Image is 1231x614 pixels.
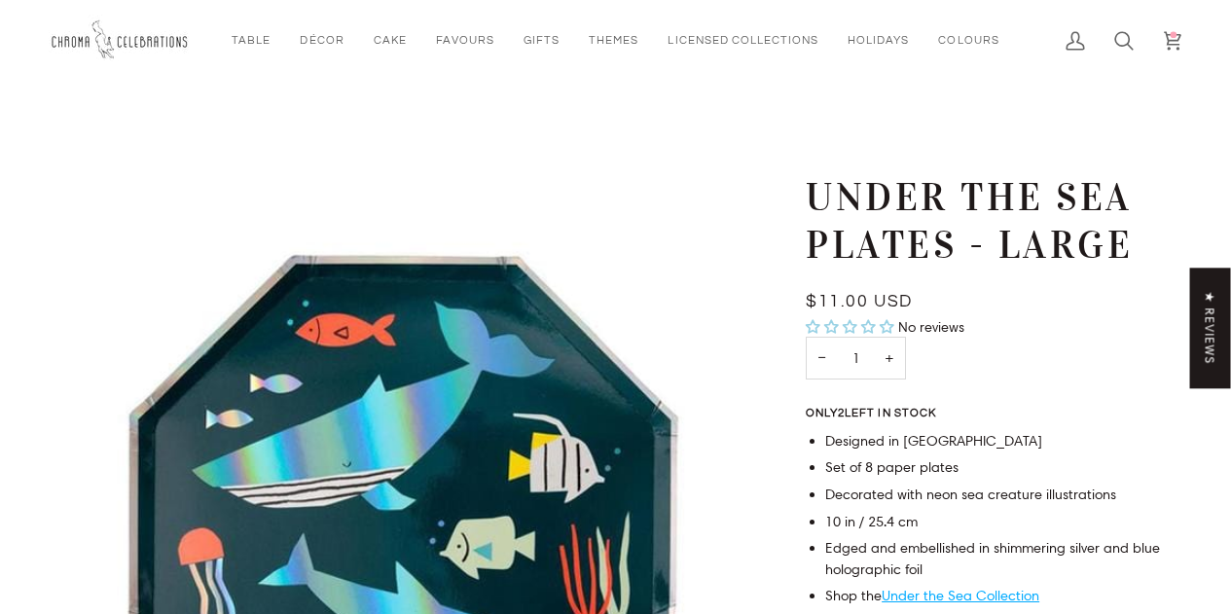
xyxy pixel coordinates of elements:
span: Licensed Collections [668,32,818,49]
input: Quantity [806,337,906,380]
span: Favours [436,32,494,49]
h1: Under The Sea Plates - Large [806,174,1168,270]
span: Only left in stock [806,408,945,419]
span: Holidays [848,32,909,49]
div: Click to open Judge.me floating reviews tab [1190,268,1231,388]
button: Increase quantity [873,337,906,380]
span: $11.00 USD [806,293,913,310]
span: Cake [374,32,407,49]
span: Table [232,32,271,49]
li: Shop the [825,586,1182,607]
span: Colours [938,32,998,49]
button: Decrease quantity [806,337,837,380]
span: 2 [838,408,845,418]
span: Themes [589,32,638,49]
li: 10 in / 25.4 cm [825,512,1182,533]
li: Set of 8 paper plates [825,457,1182,479]
span: No reviews [898,318,964,336]
span: Décor [300,32,344,49]
li: Designed in [GEOGRAPHIC_DATA] [825,431,1182,452]
li: Decorated with neon sea creature illustrations [825,485,1182,506]
img: Chroma Celebrations [49,15,195,66]
a: Under the Sea Collection [882,587,1039,604]
li: Edged and embellished in shimmering silver and blue holographic foil [825,538,1182,581]
span: Gifts [524,32,560,49]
